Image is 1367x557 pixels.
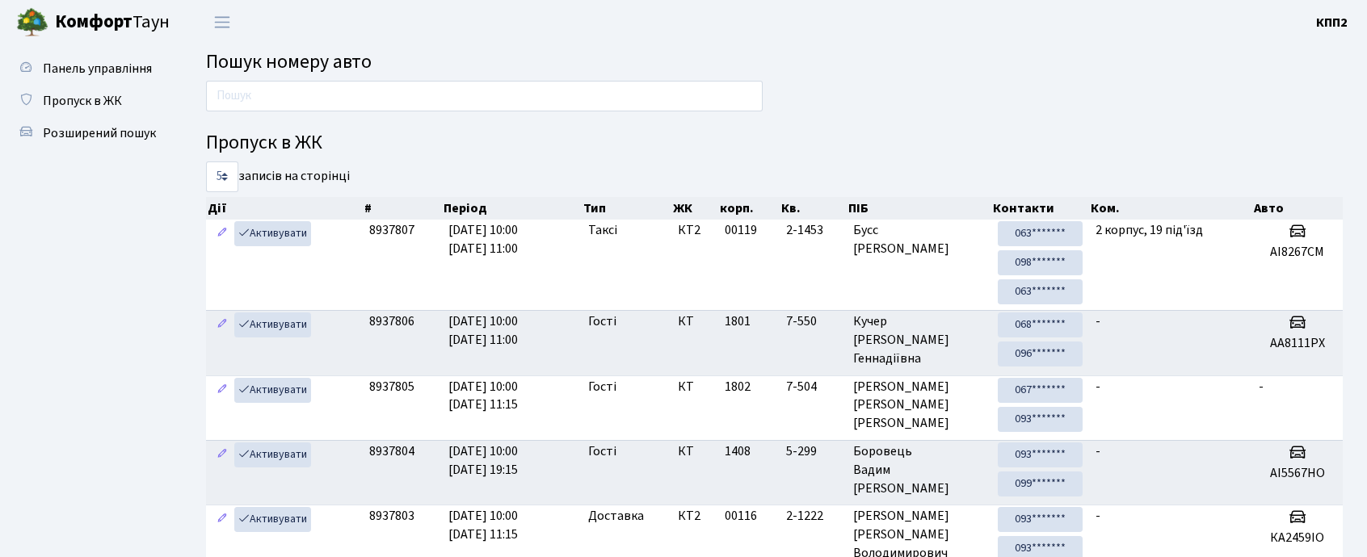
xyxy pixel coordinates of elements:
span: 8937804 [369,442,414,460]
b: Комфорт [55,9,132,35]
span: [PERSON_NAME] [PERSON_NAME] [PERSON_NAME] [853,378,985,433]
span: 8937805 [369,378,414,396]
a: Редагувати [212,221,232,246]
span: 2-1453 [786,221,840,240]
span: - [1096,312,1100,330]
span: Доставка [588,507,644,526]
span: КТ2 [678,507,711,526]
span: Пошук номеру авто [206,48,372,76]
th: ПІБ [847,197,991,220]
span: Гості [588,442,616,461]
span: [DATE] 10:00 [DATE] 11:15 [448,507,518,543]
select: записів на сторінці [206,161,238,192]
img: logo.png [16,6,48,39]
span: Гості [588,312,616,331]
a: Активувати [234,507,311,532]
th: Ком. [1089,197,1251,220]
span: КТ [678,378,711,396]
span: Таксі [588,221,617,240]
a: Пропуск в ЖК [8,85,170,117]
a: Панель управління [8,52,170,85]
th: Кв. [780,197,847,220]
span: [DATE] 10:00 [DATE] 11:15 [448,378,518,414]
a: Активувати [234,378,311,403]
span: - [1096,442,1100,460]
span: КТ2 [678,221,711,240]
a: Активувати [234,442,311,467]
h5: АА8111РХ [1259,336,1336,351]
span: - [1259,378,1264,396]
a: Розширений пошук [8,117,170,149]
th: ЖК [671,197,717,220]
span: 2-1222 [786,507,840,526]
span: КТ [678,312,711,331]
h5: КА2459ІО [1259,530,1336,546]
span: 1802 [725,378,751,396]
span: [DATE] 10:00 [DATE] 19:15 [448,442,518,479]
a: Активувати [234,221,311,246]
label: записів на сторінці [206,161,350,192]
a: Редагувати [212,312,232,337]
th: # [363,197,442,220]
span: 8937806 [369,312,414,330]
th: Тип [582,197,671,220]
span: [DATE] 10:00 [DATE] 11:00 [448,221,518,258]
th: Авто [1252,197,1343,220]
th: Контакти [991,197,1089,220]
span: Пропуск в ЖК [43,92,122,110]
b: КПП2 [1316,14,1348,31]
span: 7-504 [786,378,840,396]
span: Бусс [PERSON_NAME] [853,221,985,258]
span: 00116 [725,507,757,525]
span: [DATE] 10:00 [DATE] 11:00 [448,312,518,349]
h5: АІ8267СМ [1259,245,1336,260]
button: Переключити навігацію [202,9,242,36]
span: Панель управління [43,60,152,77]
span: 00119 [725,221,757,239]
span: Таун [55,9,170,36]
span: 1408 [725,442,751,460]
span: - [1096,507,1100,525]
span: 5-299 [786,442,840,461]
span: КТ [678,442,711,461]
span: Розширений пошук [43,124,156,142]
input: Пошук [206,81,763,111]
span: Боровець Вадим [PERSON_NAME] [853,442,985,498]
a: Активувати [234,312,311,337]
span: 8937807 [369,221,414,239]
span: 8937803 [369,507,414,525]
a: Редагувати [212,442,232,467]
span: 7-550 [786,312,840,331]
a: КПП2 [1316,13,1348,32]
span: - [1096,378,1100,396]
span: Кучер [PERSON_NAME] Геннадіївна [853,312,985,368]
th: Дії [206,197,363,220]
th: корп. [718,197,780,220]
span: 2 корпус, 19 під'їзд [1096,221,1203,239]
th: Період [442,197,582,220]
a: Редагувати [212,507,232,532]
h5: АІ5567НО [1259,466,1336,481]
a: Редагувати [212,378,232,403]
h4: Пропуск в ЖК [206,132,1343,155]
span: Гості [588,378,616,396]
span: 1801 [725,312,751,330]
